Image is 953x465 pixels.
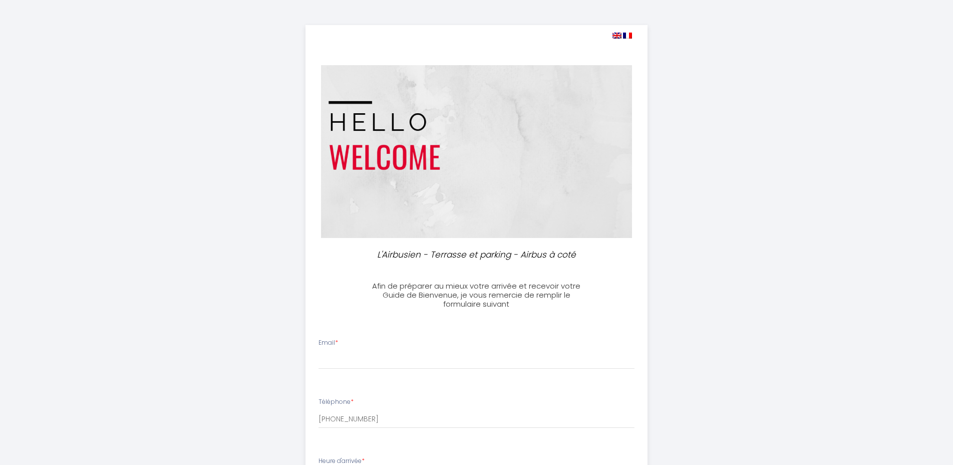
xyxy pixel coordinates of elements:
[370,248,584,262] p: L'Airbusien - Terrasse et parking - Airbus à coté
[319,397,354,407] label: Téléphone
[319,338,338,348] label: Email
[612,33,621,39] img: en.png
[623,33,632,39] img: fr.png
[365,282,588,309] h3: Afin de préparer au mieux votre arrivée et recevoir votre Guide de Bienvenue, je vous remercie de...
